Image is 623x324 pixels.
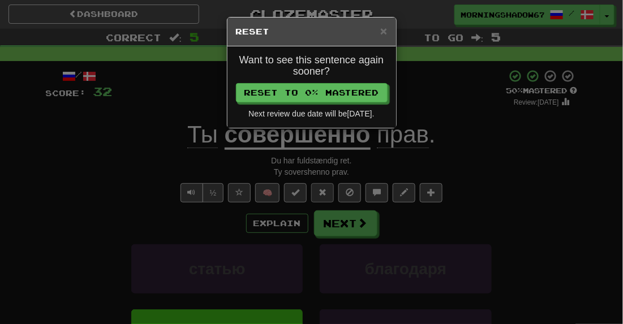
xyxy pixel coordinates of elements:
[236,108,388,119] div: Next review due date will be [DATE] .
[236,83,388,102] button: Reset to 0% Mastered
[236,55,388,77] h4: Want to see this sentence again sooner?
[236,26,388,37] h5: Reset
[380,25,387,37] button: Close
[380,24,387,37] span: ×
